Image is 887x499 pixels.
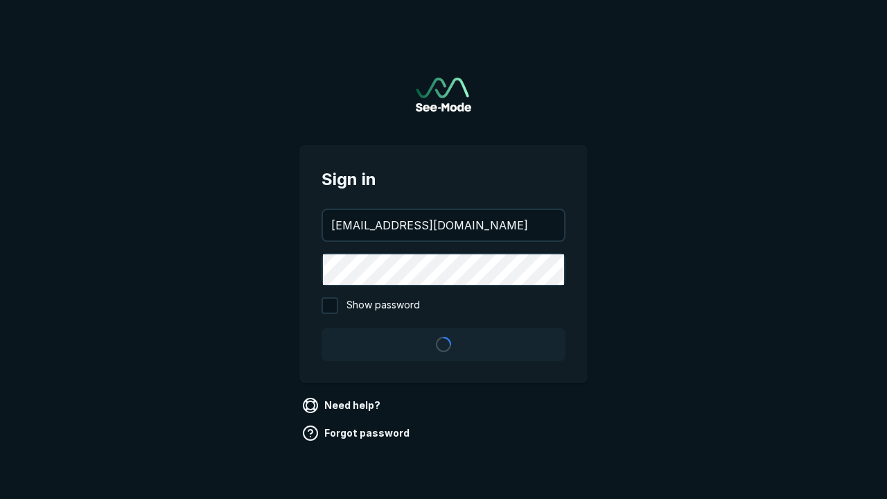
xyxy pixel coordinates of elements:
img: See-Mode Logo [416,78,471,112]
a: Forgot password [299,422,415,444]
span: Sign in [322,167,565,192]
a: Go to sign in [416,78,471,112]
a: Need help? [299,394,386,417]
input: your@email.com [323,210,564,240]
span: Show password [346,297,420,314]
